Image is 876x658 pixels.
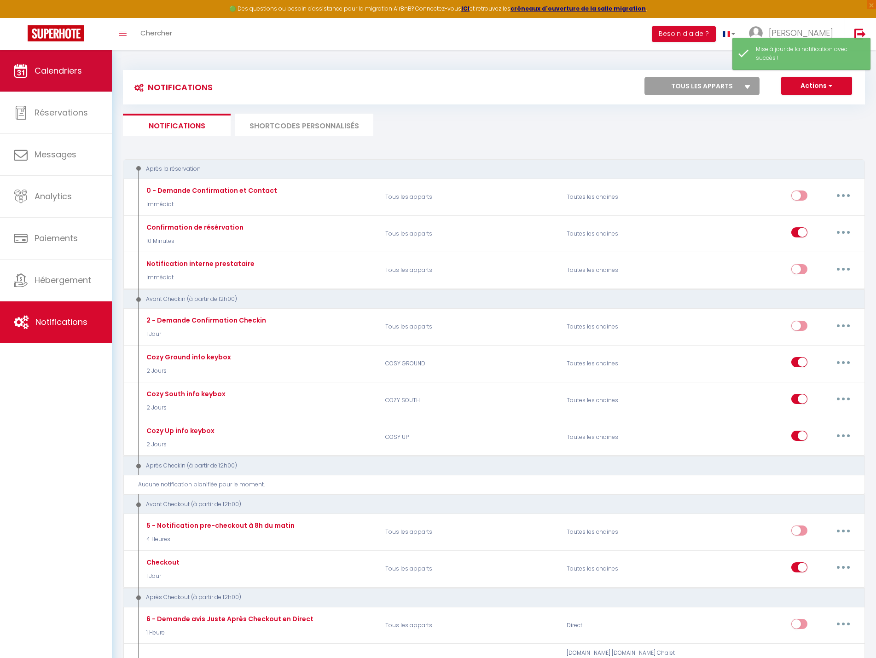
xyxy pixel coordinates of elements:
[511,5,646,12] a: créneaux d'ouverture de la salle migration
[144,273,255,282] p: Immédiat
[144,330,266,339] p: 1 Jour
[35,316,87,328] span: Notifications
[132,165,842,173] div: Après la réservation
[132,593,842,602] div: Après Checkout (à partir de 12h00)
[144,367,231,375] p: 2 Jours
[133,18,179,50] a: Chercher
[461,5,470,12] a: ICI
[561,220,681,247] div: Toutes les chaines
[144,185,277,196] div: 0 - Demande Confirmation et Contact
[144,629,313,637] p: 1 Heure
[379,220,561,247] p: Tous les apparts
[749,26,763,40] img: ...
[756,45,861,63] div: Mise à jour de la notification avec succès !
[379,387,561,414] p: COZY SOUTH
[144,200,277,209] p: Immédiat
[123,114,231,136] li: Notifications
[561,612,681,639] div: Direct
[781,77,852,95] button: Actions
[235,114,373,136] li: SHORTCODES PERSONNALISÉS
[379,257,561,284] p: Tous les apparts
[132,500,842,509] div: Avant Checkout (à partir de 12h00)
[144,222,244,232] div: Confirmation de résérvation
[140,28,172,38] span: Chercher
[144,614,313,624] div: 6 - Demande avis Juste Après Checkout en Direct
[561,314,681,341] div: Toutes les chaines
[28,25,84,41] img: Super Booking
[144,389,226,399] div: Cozy South info keybox
[35,274,91,286] span: Hébergement
[561,350,681,377] div: Toutes les chaines
[742,18,845,50] a: ... [PERSON_NAME]
[144,259,255,269] div: Notification interne prestataire
[144,404,226,412] p: 2 Jours
[379,555,561,582] p: Tous les apparts
[138,480,857,489] div: Aucune notification planifiée pour le moment.
[7,4,35,31] button: Ouvrir le widget de chat LiveChat
[144,535,295,544] p: 4 Heures
[379,314,561,341] p: Tous les apparts
[379,424,561,450] p: COSY UP
[769,27,833,39] span: [PERSON_NAME]
[144,352,231,362] div: Cozy Ground info keybox
[35,65,82,76] span: Calendriers
[561,257,681,284] div: Toutes les chaines
[561,424,681,450] div: Toutes les chaines
[144,315,266,325] div: 2 - Demande Confirmation Checkin
[379,350,561,377] p: COSY GROUND
[379,184,561,210] p: Tous les apparts
[561,184,681,210] div: Toutes les chaines
[35,232,78,244] span: Paiements
[144,237,244,246] p: 10 Minutes
[652,26,716,42] button: Besoin d'aide ?
[379,612,561,639] p: Tous les apparts
[35,190,72,202] span: Analytics
[144,572,180,581] p: 1 Jour
[130,77,213,98] h3: Notifications
[144,520,295,531] div: 5 - Notification pre-checkout à 8h du matin
[35,107,88,118] span: Réservations
[132,295,842,304] div: Avant Checkin (à partir de 12h00)
[144,557,180,567] div: Checkout
[561,387,681,414] div: Toutes les chaines
[132,462,842,470] div: Après Checkin (à partir de 12h00)
[561,555,681,582] div: Toutes les chaines
[379,519,561,545] p: Tous les apparts
[561,519,681,545] div: Toutes les chaines
[35,149,76,160] span: Messages
[144,426,215,436] div: Cozy Up info keybox
[854,28,866,40] img: logout
[144,440,215,449] p: 2 Jours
